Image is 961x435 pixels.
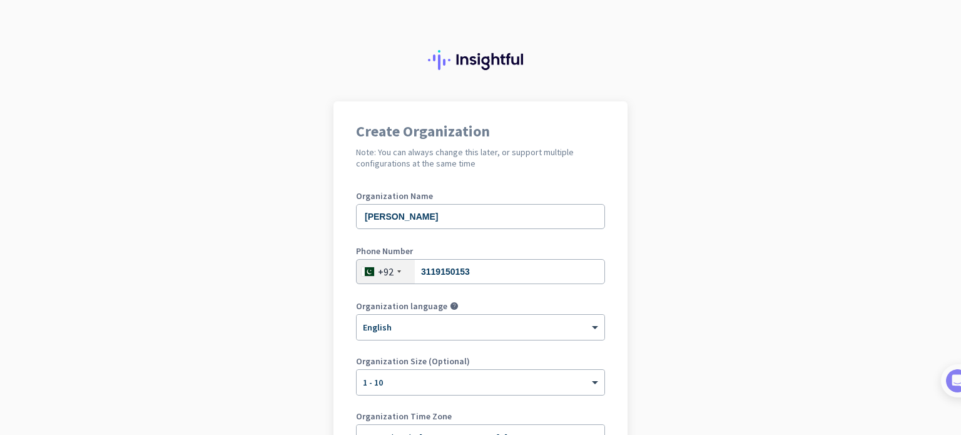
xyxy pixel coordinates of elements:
[356,204,605,229] input: What is the name of your organization?
[356,247,605,255] label: Phone Number
[428,50,533,70] img: Insightful
[356,412,605,421] label: Organization Time Zone
[378,265,394,278] div: +92
[356,192,605,200] label: Organization Name
[356,124,605,139] h1: Create Organization
[356,357,605,366] label: Organization Size (Optional)
[450,302,459,310] i: help
[356,259,605,284] input: 21 23456789
[356,146,605,169] h2: Note: You can always change this later, or support multiple configurations at the same time
[356,302,447,310] label: Organization language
